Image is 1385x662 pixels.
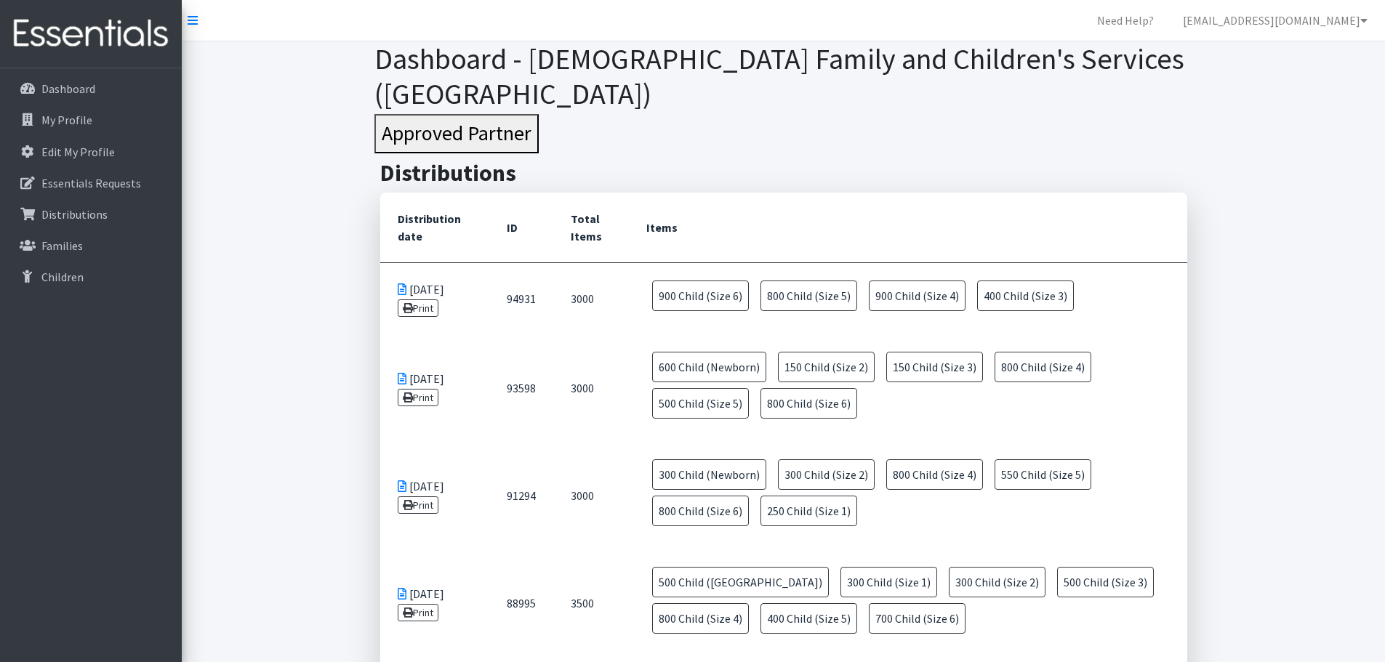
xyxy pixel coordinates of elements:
[553,193,630,263] th: Total Items
[41,270,84,284] p: Children
[1085,6,1165,35] a: Need Help?
[6,200,176,229] a: Distributions
[6,262,176,291] a: Children
[489,262,553,334] td: 94931
[1171,6,1379,35] a: [EMAIL_ADDRESS][DOMAIN_NAME]
[380,442,489,549] td: [DATE]
[380,334,489,442] td: [DATE]
[398,604,439,621] a: Print
[489,193,553,263] th: ID
[6,137,176,166] a: Edit My Profile
[778,352,875,382] span: 150 Child (Size 2)
[6,231,176,260] a: Families
[398,496,439,514] a: Print
[41,238,83,253] p: Families
[760,496,857,526] span: 250 Child (Size 1)
[41,81,95,96] p: Dashboard
[380,262,489,334] td: [DATE]
[869,603,966,634] span: 700 Child (Size 6)
[374,41,1192,111] h1: Dashboard - [DEMOGRAPHIC_DATA] Family and Children's Services ([GEOGRAPHIC_DATA])
[760,388,857,419] span: 800 Child (Size 6)
[652,603,749,634] span: 800 Child (Size 4)
[1057,567,1154,597] span: 500 Child (Size 3)
[652,388,749,419] span: 500 Child (Size 5)
[652,567,829,597] span: 500 Child ([GEOGRAPHIC_DATA])
[949,567,1045,597] span: 300 Child (Size 2)
[398,299,439,317] a: Print
[553,334,630,442] td: 3000
[380,159,1187,187] h2: Distributions
[840,567,937,597] span: 300 Child (Size 1)
[6,9,176,58] img: HumanEssentials
[553,549,630,657] td: 3500
[489,334,553,442] td: 93598
[778,459,875,490] span: 300 Child (Size 2)
[489,442,553,549] td: 91294
[553,262,630,334] td: 3000
[41,176,141,190] p: Essentials Requests
[886,459,983,490] span: 800 Child (Size 4)
[489,549,553,657] td: 88995
[760,603,857,634] span: 400 Child (Size 5)
[652,459,766,490] span: 300 Child (Newborn)
[629,193,1187,263] th: Items
[977,280,1074,311] span: 400 Child (Size 3)
[374,114,539,153] button: Approved Partner
[995,352,1091,382] span: 800 Child (Size 4)
[886,352,983,382] span: 150 Child (Size 3)
[41,207,108,222] p: Distributions
[760,280,857,311] span: 800 Child (Size 5)
[41,145,115,159] p: Edit My Profile
[398,389,439,406] a: Print
[995,459,1091,490] span: 550 Child (Size 5)
[553,442,630,549] td: 3000
[6,74,176,103] a: Dashboard
[41,113,92,127] p: My Profile
[652,280,749,311] span: 900 Child (Size 6)
[869,280,966,311] span: 900 Child (Size 4)
[6,169,176,198] a: Essentials Requests
[380,193,489,263] th: Distribution date
[652,496,749,526] span: 800 Child (Size 6)
[6,105,176,134] a: My Profile
[652,352,766,382] span: 600 Child (Newborn)
[380,549,489,657] td: [DATE]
